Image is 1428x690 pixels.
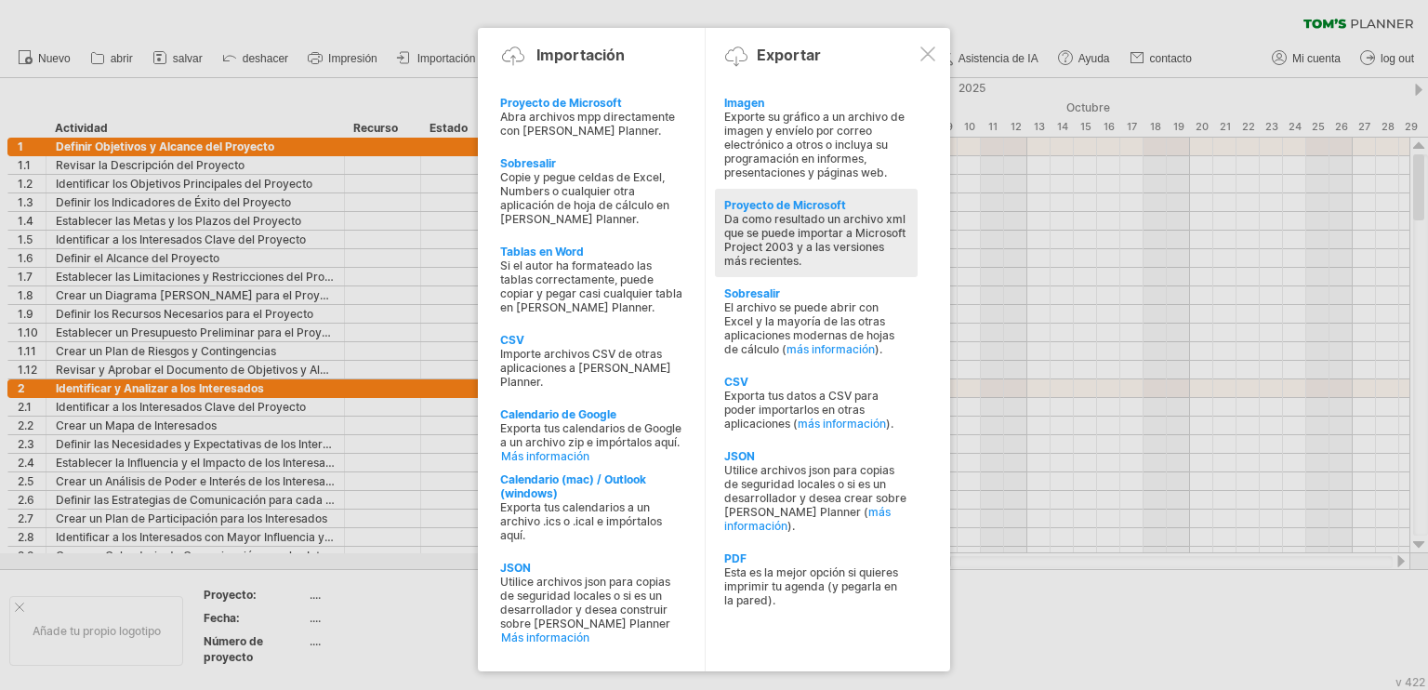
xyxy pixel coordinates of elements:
div: Esta es la mejor opción si quieres imprimir tu agenda (y pegarla en la pared). [724,565,908,607]
div: CSV [724,375,908,389]
a: más información [798,417,886,431]
div: Exporta tus datos a CSV para poder importarlos en otras aplicaciones ( ). [724,389,908,431]
div: Utilice archivos json para copias de seguridad locales o si es un desarrollador y desea crear sob... [724,463,908,533]
div: PDF [724,551,908,565]
div: JSON [724,449,908,463]
a: Más información [501,449,685,463]
div: El archivo se puede abrir con Excel y la mayoría de las otras aplicaciones modernas de hojas de c... [724,300,908,356]
div: Exporte su gráfico a un archivo de imagen y envíelo por correo electrónico a otros o incluya su p... [724,110,908,179]
div: Proyecto de Microsoft [724,198,908,212]
div: Da como resultado un archivo xml que se puede importar a Microsoft Project 2003 y a las versiones... [724,212,908,268]
div: Importación [536,46,625,64]
a: más información [787,342,875,356]
div: Imagen [724,96,908,110]
a: Más información [501,630,685,644]
a: más información [724,505,891,533]
div: Si el autor ha formateado las tablas correctamente, puede copiar y pegar casi cualquier tabla en ... [500,259,684,314]
div: Copie y pegue celdas de Excel, Numbers o cualquier otra aplicación de hoja de cálculo en [PERSON_... [500,170,684,226]
div: Sobresalir [724,286,908,300]
div: Tablas en Word [500,245,684,259]
div: Sobresalir [500,156,684,170]
div: Exportar [757,46,821,64]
